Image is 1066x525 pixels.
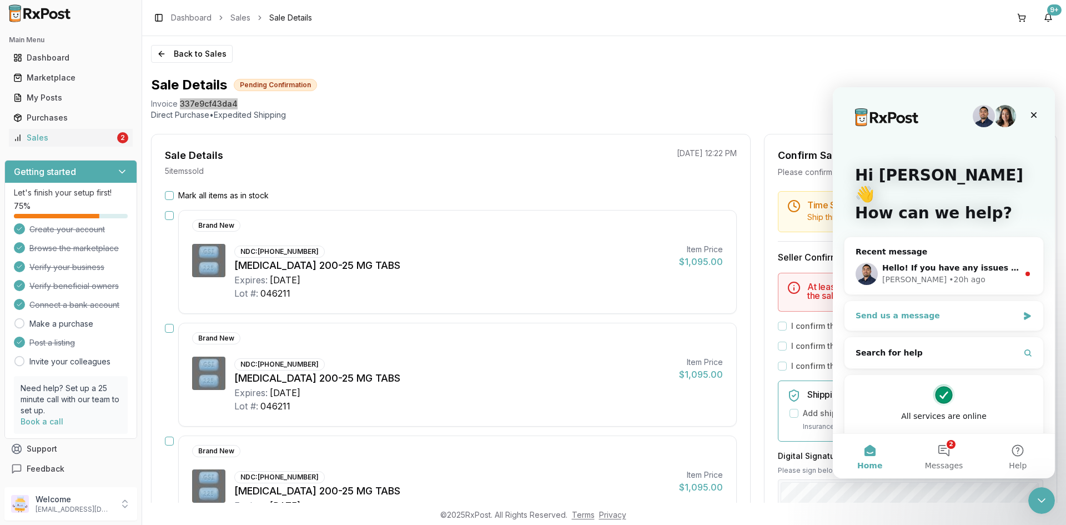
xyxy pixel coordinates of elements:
label: I confirm that all expiration dates are correct [791,361,964,372]
a: Privacy [599,510,626,519]
span: Help [176,374,194,382]
h3: Digital Signature [778,451,1043,462]
button: Support [4,439,137,459]
h1: Sale Details [151,76,227,94]
div: Marketplace [13,72,128,83]
button: Messages [74,347,148,391]
button: Help [148,347,222,391]
nav: breadcrumb [171,12,312,23]
div: NDC: [PHONE_NUMBER] [234,358,325,371]
div: $1,095.00 [679,255,723,268]
div: Pending Confirmation [234,79,317,91]
button: Sales2 [4,129,137,147]
div: Brand New [192,332,240,344]
div: Lot #: [234,287,258,300]
div: All services are online [23,323,199,335]
a: Invite your colleagues [29,356,110,367]
div: Brand New [192,445,240,457]
span: Feedback [27,463,64,474]
a: Make a purchase [29,318,93,329]
span: Verify your business [29,262,104,273]
div: Expires: [234,273,268,287]
h5: At least one item must be marked as in stock to confirm the sale. [807,282,1034,300]
a: Purchases [9,108,133,128]
span: Hello! If you have any issues with confirming any of your orders [DATE] let me know. We were havi... [49,176,756,185]
div: Lot #: [234,399,258,413]
div: Sale Details [165,148,223,163]
a: Dashboard [9,48,133,68]
div: Item Price [679,469,723,481]
div: Please confirm you have all items in stock before proceeding [778,167,1043,178]
div: Expires: [234,499,268,512]
h5: Time Sensitive [807,201,1034,209]
div: [DATE] [270,386,300,399]
a: Dashboard [171,12,212,23]
p: Insurance covers loss, damage, or theft during transit. [803,421,1034,432]
label: I confirm that all 0 selected items match the listed condition [791,341,1020,352]
p: 5 item s sold [165,166,204,177]
button: Feedback [4,459,137,479]
div: Send us a message [23,223,185,234]
div: NDC: [PHONE_NUMBER] [234,471,325,483]
span: Create your account [29,224,105,235]
span: Ship this package as soon as possible [807,212,948,222]
p: Welcome [36,494,113,505]
p: [DATE] 12:22 PM [677,148,737,159]
span: Messages [92,374,130,382]
img: RxPost Logo [4,4,76,22]
button: Back to Sales [151,45,233,63]
button: Marketplace [4,69,137,87]
a: Sales2 [9,128,133,148]
div: My Posts [13,92,128,103]
img: Descovy 200-25 MG TABS [192,469,225,503]
div: [DATE] [270,499,300,512]
span: Connect a bank account [29,299,119,311]
span: 75 % [14,201,31,212]
div: [MEDICAL_DATA] 200-25 MG TABS [234,371,670,386]
button: Dashboard [4,49,137,67]
button: View status page [23,339,199,362]
img: Descovy 200-25 MG TABS [192,357,225,390]
div: NDC: [PHONE_NUMBER] [234,246,325,258]
span: Post a listing [29,337,75,348]
div: Purchases [13,112,128,123]
div: Confirm Sale [778,148,841,163]
div: Sales [13,132,115,143]
p: Let's finish your setup first! [14,187,128,198]
span: Browse the marketplace [29,243,119,254]
div: 2 [117,132,128,143]
iframe: Intercom live chat [1028,487,1055,514]
div: $1,095.00 [679,368,723,381]
button: Search for help [16,254,206,277]
h5: Shipping Insurance [807,390,1034,399]
iframe: Intercom live chat [833,87,1055,478]
h2: Main Menu [9,36,133,44]
div: Item Price [679,357,723,368]
img: User avatar [11,495,29,513]
div: Dashboard [13,52,128,63]
div: 046211 [260,287,290,300]
p: [EMAIL_ADDRESS][DOMAIN_NAME] [36,505,113,514]
button: 9+ [1039,9,1057,27]
div: [MEDICAL_DATA] 200-25 MG TABS [234,483,670,499]
a: Marketplace [9,68,133,88]
img: Descovy 200-25 MG TABS [192,244,225,277]
a: My Posts [9,88,133,108]
div: Expires: [234,386,268,399]
label: Mark all items as in stock [178,190,269,201]
span: Search for help [23,260,90,272]
a: Terms [572,510,595,519]
button: Purchases [4,109,137,127]
div: 9+ [1047,4,1062,16]
label: I confirm that the 0 selected items are in stock and ready to ship [791,321,1038,332]
div: Send us a message [11,213,211,244]
p: Please sign below to confirm your acceptance of this order [778,466,1043,475]
p: Need help? Set up a 25 minute call with our team to set up. [21,383,121,416]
